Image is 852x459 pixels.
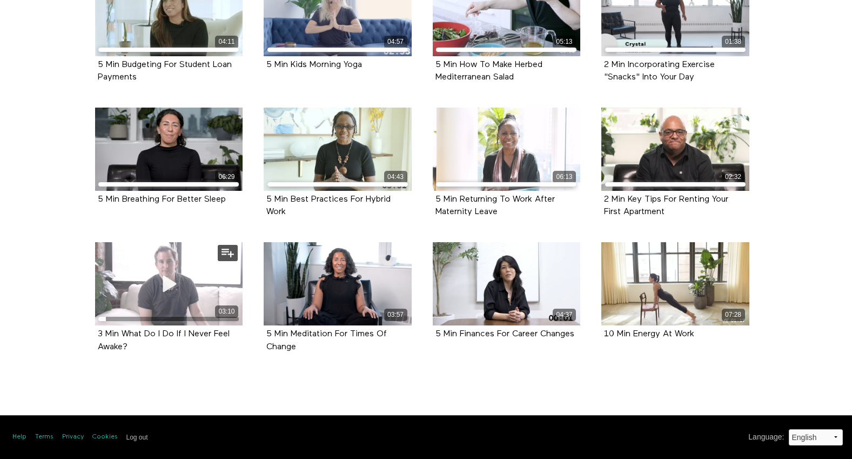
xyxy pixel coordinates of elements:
strong: 5 Min Breathing For Better Sleep [98,195,226,204]
a: 5 Min Kids Morning Yoga [266,61,362,69]
div: 01:38 [722,36,745,48]
div: 05:13 [553,36,576,48]
div: 03:10 [215,305,238,318]
a: 5 Min Finances For Career Changes 04:37 [433,242,581,325]
: 2 Min Incorporating Exercise "Snacks" Into Your Day [604,61,715,81]
div: 04:37 [553,309,576,321]
input: Log out [126,434,148,441]
a: Cookies [92,433,118,442]
button: Add to my list [218,245,238,261]
div: 04:11 [215,36,238,48]
a: 5 Min Budgeting For Student Loan Payments [98,61,232,81]
strong: 5 Min How To Make Herbed Mediterranean Salad [435,61,542,82]
a: 5 Min Returning To Work After Maternity Leave [435,195,555,216]
a: 5 Min Best Practices For Hybrid Work 04:43 [264,108,412,191]
a: 2 Min Key Tips For Renting Your First Apartment [604,195,728,216]
a: Terms [35,433,53,442]
label: Language : [748,431,784,443]
a: 5 Min Breathing For Better Sleep [98,195,226,203]
a: 2 Min Key Tips For Renting Your First Apartment 02:32 [601,108,749,191]
a: 3 Min What Do I Do If I Never Feel Awake? 03:10 [95,242,243,325]
a: Help [12,433,26,442]
a: Privacy [62,433,84,442]
strong: 5 Min Budgeting For Student Loan Payments [98,61,232,82]
a: 5 Min Best Practices For Hybrid Work [266,195,391,216]
a: 10 Min Energy At Work [604,330,694,338]
strong: 2 Min Incorporating Exercise "Snacks" Into Your Day [604,61,715,82]
div: 07:28 [722,309,745,321]
strong: 3 Min What Do I Do If I Never Feel Awake? [98,330,230,351]
div: 02:32 [722,171,745,183]
a: 5 Min How To Make Herbed Mediterranean Salad [435,61,542,81]
div: 06:29 [215,171,238,183]
a: 5 Min Finances For Career Changes [435,330,574,338]
a: 3 Min What Do I Do If I Never Feel Awake? [98,330,230,350]
div: 06:13 [553,171,576,183]
a: 5 Min Breathing For Better Sleep 06:29 [95,108,243,191]
a: 5 Min Returning To Work After Maternity Leave 06:13 [433,108,581,191]
div: 04:57 [384,36,407,48]
a: 10 Min Energy At Work 07:28 [601,242,749,325]
div: 04:43 [384,171,407,183]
